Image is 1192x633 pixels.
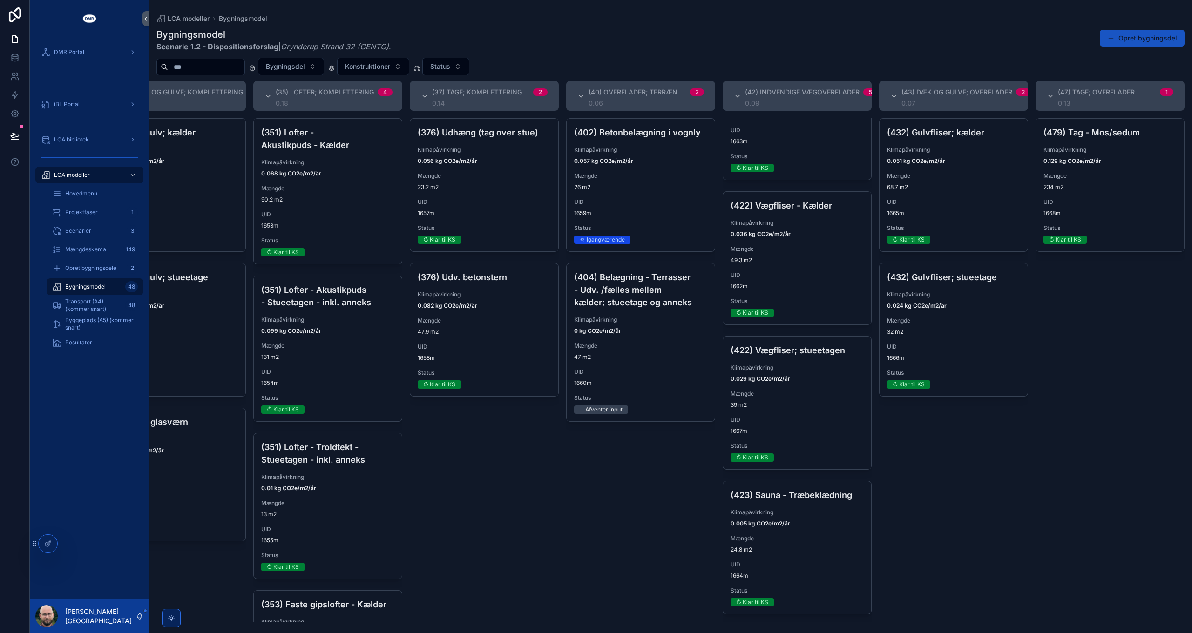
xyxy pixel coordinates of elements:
[418,183,551,191] span: 23.2 m2
[261,473,394,481] span: Klimapåvirkning
[261,353,394,361] span: 131 m2
[261,379,394,387] span: 1654m
[1043,198,1177,206] span: UID
[345,62,390,71] span: Konstruktioner
[731,442,864,450] span: Status
[736,598,768,606] div: ↻ Klar til KS
[35,96,143,113] a: iBL Portal
[723,191,872,325] a: (422) Vægfliser - KælderKlimapåvirkning0.036 kg CO2e/m2/årMængde49.3 m2UID1662mStatus↻ Klar til KS
[731,535,864,542] span: Mængde
[566,263,715,422] a: (404) Belægning - Terrasser - Udv. /fælles mellem kælder; stueetage og anneksKlimapåvirkning0 kg ...
[887,302,947,309] strong: 0.024 kg CO2e/m2/år
[54,171,90,179] span: LCA modeller
[418,146,551,154] span: Klimapåvirkning
[887,343,1020,350] span: UID
[261,394,394,402] span: Status
[745,88,860,97] span: (42) Indvendige vægoverflader
[261,237,394,244] span: Status
[731,283,864,290] span: 1662m
[105,499,238,506] span: 1652m
[574,368,707,376] span: UID
[731,375,790,382] strong: 0.029 kg CO2e/m2/år
[261,283,394,309] h4: (351) Lofter - Akustikpuds - Stueetagen - inkl. anneks
[731,127,864,134] span: UID
[731,401,864,409] span: 39 m2
[418,172,551,180] span: Mængde
[887,126,1020,139] h4: (432) Gulvfliser; kælder
[261,537,394,544] span: 1655m
[105,209,238,217] span: 1650m
[418,343,551,350] span: UID
[261,342,394,350] span: Mængde
[1043,183,1177,191] span: 234 m2
[589,100,704,107] div: 0.06
[261,485,316,492] strong: 0.01 kg CO2e/m2/år
[574,146,707,154] span: Klimapåvirkning
[901,100,1028,107] div: 0.07
[105,183,238,191] span: 65.4 m2
[267,405,299,414] div: ↻ Klar til KS
[574,224,707,232] span: Status
[261,441,394,466] h4: (351) Lofter - Troldtekt - Stueetagen - inkl. anneks
[258,58,324,75] button: Select Button
[105,462,238,469] span: Mængde
[261,316,394,323] span: Klimapåvirkning
[47,260,143,276] a: Opret bygningsdele2
[337,58,409,75] button: Select Button
[267,248,299,256] div: ↻ Klar til KS
[731,297,864,305] span: Status
[261,222,394,229] span: 1653m
[893,236,925,244] div: ↻ Klar til KS
[261,368,394,376] span: UID
[54,48,84,56] span: DMR Portal
[574,271,707,309] h4: (404) Belægning - Terrasser - Udv. /fælles mellem kælder; stueetage og anneks
[731,271,864,279] span: UID
[566,118,715,252] a: (402) Betonbelægning i vognlyKlimapåvirkning0.057 kg CO2e/m2/årMængde26 m2UID1659mStatus⛭ Igangvæ...
[887,354,1020,362] span: 1666m
[731,587,864,594] span: Status
[1043,224,1177,232] span: Status
[731,344,864,357] h4: (422) Vægfliser; stueetagen
[887,369,1020,377] span: Status
[731,153,864,160] span: Status
[261,499,394,507] span: Mængde
[736,453,768,462] div: ↻ Klar til KS
[105,514,238,521] span: Status
[887,209,1020,217] span: 1665m
[418,271,551,283] h4: (376) Udv. betonstern
[418,126,551,139] h4: (376) Udhæng (tag over stue)
[574,198,707,206] span: UID
[105,328,238,336] span: 91 m2
[731,509,864,516] span: Klimapåvirkning
[105,291,238,298] span: Klimapåvirkning
[731,572,864,579] span: 1664m
[574,183,707,191] span: 26 m2
[105,473,238,480] span: 10.8 m2
[1058,88,1135,97] span: (47) Tage; overflader
[418,291,551,298] span: Klimapåvirkning
[432,100,548,107] div: 0.14
[731,219,864,227] span: Klimapåvirkning
[156,41,391,52] span: | .
[119,88,243,97] span: (33) Dæk og gulve; komplettering
[423,380,455,389] div: ↻ Klar til KS
[47,204,143,221] a: Projektfaser1
[887,157,945,164] strong: 0.051 kg CO2e/m2/år
[281,42,389,51] em: Grynderup Strand 32 (CENTO)
[430,62,450,71] span: Status
[410,263,559,397] a: (376) Udv. betonsternKlimapåvirkning0.082 kg CO2e/m2/årMængde47.9 m2UID1658mStatus↻ Klar til KS
[1022,88,1025,96] div: 2
[736,309,768,317] div: ↻ Klar til KS
[65,607,136,626] p: [PERSON_NAME] [GEOGRAPHIC_DATA]
[574,394,707,402] span: Status
[253,118,402,264] a: (351) Lofter - Akustikpuds - KælderKlimapåvirkning0.068 kg CO2e/m2/årMængde90.2 m2UID1653mStatus↻...
[125,300,138,311] div: 48
[156,42,278,51] strong: Scenarie 1.2 - Dispositionsforslag
[418,328,551,336] span: 47.9 m2
[1036,118,1185,252] a: (479) Tag - Mos/sedumKlimapåvirkning0.129 kg CO2e/m2/årMængde234 m2UID1668mStatus↻ Klar til KS
[574,379,707,387] span: 1660m
[35,44,143,61] a: DMR Portal
[574,126,707,139] h4: (402) Betonbelægning i vognly
[731,520,790,527] strong: 0.005 kg CO2e/m2/år
[731,390,864,397] span: Mængde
